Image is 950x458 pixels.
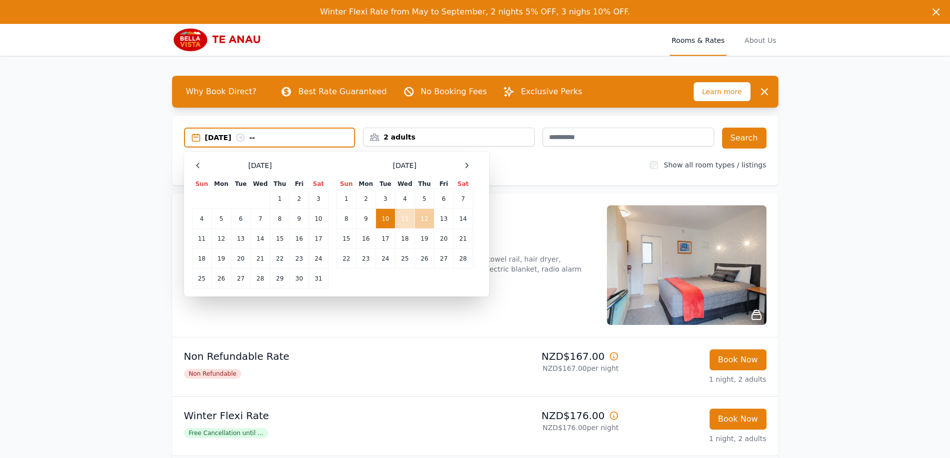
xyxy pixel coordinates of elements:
td: 9 [290,209,309,229]
td: 26 [415,249,434,269]
td: 4 [395,189,414,209]
th: Mon [356,179,376,189]
p: Best Rate Guaranteed [298,86,386,98]
span: Learn more [694,82,751,101]
div: 2 adults [364,132,534,142]
th: Mon [211,179,231,189]
td: 20 [434,229,453,249]
td: 27 [231,269,250,289]
button: Search [722,128,766,149]
td: 19 [415,229,434,249]
div: [DATE] -- [205,133,355,143]
td: 28 [453,249,473,269]
td: 7 [453,189,473,209]
th: Fri [434,179,453,189]
button: Book Now [710,349,766,370]
p: NZD$176.00 [479,409,619,423]
p: No Booking Fees [421,86,487,98]
td: 1 [337,189,356,209]
td: 10 [376,209,395,229]
p: Non Refundable Rate [184,349,471,363]
th: Sun [337,179,356,189]
td: 1 [270,189,290,209]
td: 23 [290,249,309,269]
td: 24 [376,249,395,269]
td: 25 [192,269,211,289]
span: Why Book Direct? [178,82,265,102]
label: Show all room types / listings [664,161,766,169]
a: About Us [743,24,778,56]
th: Tue [231,179,250,189]
span: Non Refundable [184,369,242,379]
td: 21 [250,249,270,269]
td: 18 [192,249,211,269]
a: Rooms & Rates [670,24,727,56]
th: Thu [415,179,434,189]
td: 31 [309,269,328,289]
td: 19 [211,249,231,269]
th: Tue [376,179,395,189]
td: 21 [453,229,473,249]
p: 1 night, 2 adults [627,374,766,384]
td: 15 [270,229,290,249]
td: 12 [211,229,231,249]
td: 13 [231,229,250,249]
td: 6 [434,189,453,209]
td: 22 [337,249,356,269]
th: Fri [290,179,309,189]
td: 3 [376,189,395,209]
td: 3 [309,189,328,209]
td: 28 [250,269,270,289]
th: Thu [270,179,290,189]
td: 9 [356,209,376,229]
img: Bella Vista Te Anau [172,28,268,52]
td: 6 [231,209,250,229]
td: 16 [356,229,376,249]
th: Sat [309,179,328,189]
td: 12 [415,209,434,229]
td: 10 [309,209,328,229]
td: 23 [356,249,376,269]
td: 11 [192,229,211,249]
td: 14 [453,209,473,229]
td: 14 [250,229,270,249]
span: [DATE] [248,160,272,170]
span: Free Cancellation until ... [184,428,268,438]
td: 24 [309,249,328,269]
td: 29 [270,269,290,289]
td: 5 [211,209,231,229]
th: Sun [192,179,211,189]
td: 4 [192,209,211,229]
th: Wed [250,179,270,189]
p: 1 night, 2 adults [627,434,766,444]
p: Winter Flexi Rate [184,409,471,423]
p: NZD$176.00 per night [479,423,619,433]
td: 15 [337,229,356,249]
td: 30 [290,269,309,289]
td: 25 [395,249,414,269]
p: NZD$167.00 per night [479,363,619,373]
td: 13 [434,209,453,229]
td: 2 [290,189,309,209]
p: Exclusive Perks [521,86,582,98]
td: 17 [376,229,395,249]
td: 20 [231,249,250,269]
td: 5 [415,189,434,209]
th: Wed [395,179,414,189]
td: 22 [270,249,290,269]
button: Book Now [710,409,766,430]
th: Sat [453,179,473,189]
td: 27 [434,249,453,269]
td: 8 [270,209,290,229]
td: 8 [337,209,356,229]
span: Winter Flexi Rate from May to September, 2 nights 5% OFF, 3 nighs 10% OFF. [320,7,630,16]
span: [DATE] [393,160,416,170]
td: 26 [211,269,231,289]
td: 2 [356,189,376,209]
td: 17 [309,229,328,249]
td: 16 [290,229,309,249]
td: 11 [395,209,414,229]
td: 18 [395,229,414,249]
